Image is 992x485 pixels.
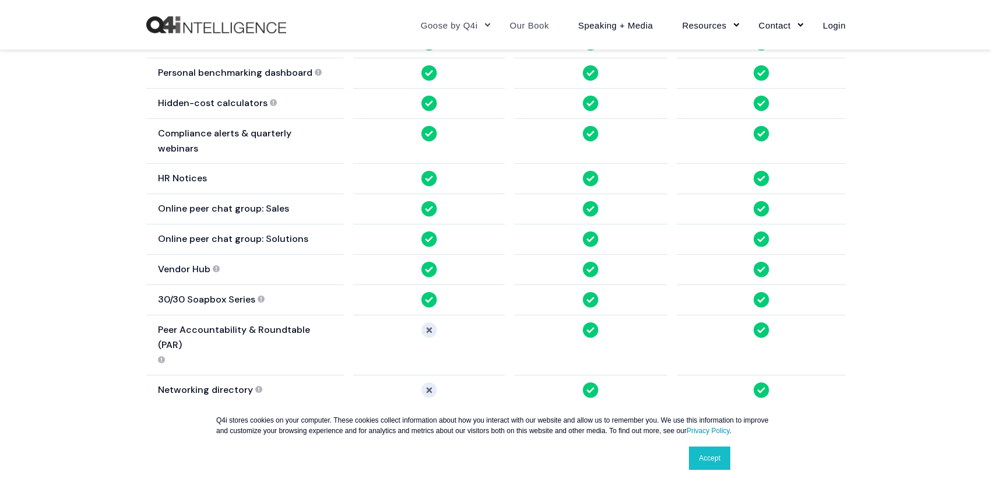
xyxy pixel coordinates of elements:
[158,201,289,216] div: Online peer chat group: Sales
[158,65,312,80] div: Personal benchmarking dashboard
[146,16,286,34] img: Q4intelligence, LLC logo
[689,447,730,470] a: Accept
[146,16,286,34] a: Back to Home
[158,231,308,247] div: Online peer chat group: Solutions
[158,382,253,398] div: Networking directory
[158,262,210,277] div: Vendor Hub
[158,126,332,156] div: Compliance alerts & quarterly webinars
[687,427,730,435] a: Privacy Policy
[216,415,776,436] p: Q4i stores cookies on your computer. These cookies collect information about how you interact wit...
[158,96,268,111] div: Hidden-cost calculators
[158,322,332,353] div: Peer Accountability & Roundtable (PAR)
[158,171,207,186] div: HR Notices
[158,292,255,307] div: 30/30 Soapbox Series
